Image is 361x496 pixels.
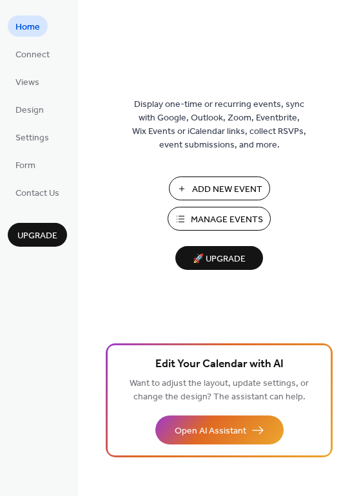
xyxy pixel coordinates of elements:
[15,159,35,173] span: Form
[155,415,284,444] button: Open AI Assistant
[15,76,39,90] span: Views
[8,15,48,37] a: Home
[168,207,271,231] button: Manage Events
[15,104,44,117] span: Design
[17,229,57,243] span: Upgrade
[175,424,246,438] span: Open AI Assistant
[8,182,67,203] a: Contact Us
[130,375,309,406] span: Want to adjust the layout, update settings, or change the design? The assistant can help.
[8,71,47,92] a: Views
[175,246,263,270] button: 🚀 Upgrade
[8,126,57,148] a: Settings
[8,154,43,175] a: Form
[15,48,50,62] span: Connect
[15,131,49,145] span: Settings
[192,183,262,196] span: Add New Event
[8,223,67,247] button: Upgrade
[132,98,306,152] span: Display one-time or recurring events, sync with Google, Outlook, Zoom, Eventbrite, Wix Events or ...
[183,251,255,268] span: 🚀 Upgrade
[191,213,263,227] span: Manage Events
[155,356,284,374] span: Edit Your Calendar with AI
[15,21,40,34] span: Home
[169,176,270,200] button: Add New Event
[8,43,57,64] a: Connect
[8,99,52,120] a: Design
[15,187,59,200] span: Contact Us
